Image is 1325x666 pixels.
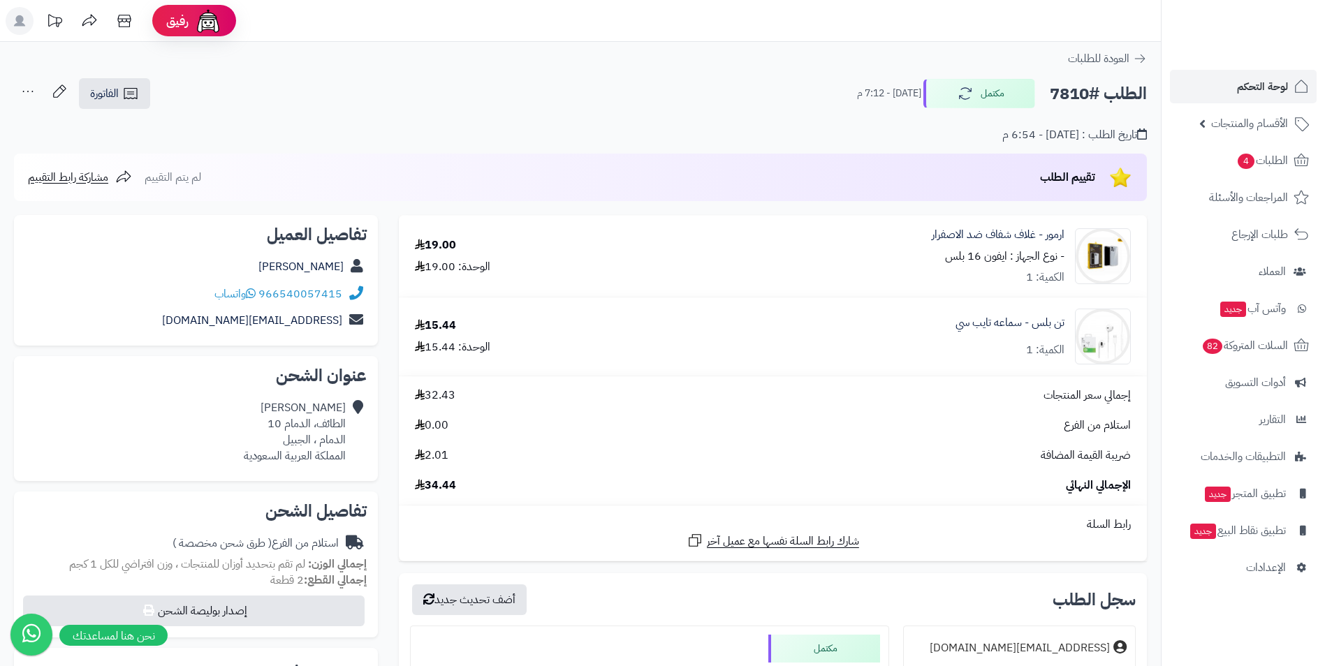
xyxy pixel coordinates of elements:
a: [PERSON_NAME] [258,258,344,275]
h3: سجل الطلب [1053,591,1136,608]
a: أدوات التسويق [1170,366,1317,399]
span: الأقسام والمنتجات [1211,114,1288,133]
small: - نوع الجهاز : ايفون 16 بلس [945,248,1064,265]
span: 2.01 [415,447,448,464]
span: إجمالي سعر المنتجات [1044,387,1131,404]
div: الكمية: 1 [1026,269,1064,286]
span: ( طرق شحن مخصصة ) [173,535,272,552]
span: جديد [1205,487,1231,502]
img: 1732650554-Slide3-90x90.JPG [1076,228,1130,284]
span: لوحة التحكم [1237,77,1288,96]
div: 15.44 [415,318,456,334]
a: طلبات الإرجاع [1170,218,1317,251]
a: لوحة التحكم [1170,70,1317,103]
span: لم تقم بتحديد أوزان للمنتجات ، وزن افتراضي للكل 1 كجم [69,556,305,572]
span: 34.44 [415,478,456,494]
span: الإجمالي النهائي [1066,478,1131,494]
h2: الطلب #7810 [1050,80,1147,108]
a: التطبيقات والخدمات [1170,440,1317,473]
span: 82 [1202,338,1223,355]
h2: تفاصيل العميل [25,226,367,243]
a: الطلبات4 [1170,144,1317,177]
span: أدوات التسويق [1225,373,1286,392]
a: مشاركة رابط التقييم [28,169,132,186]
span: العودة للطلبات [1068,50,1129,67]
span: العملاء [1259,262,1286,281]
a: [EMAIL_ADDRESS][DOMAIN_NAME] [162,312,342,329]
a: العودة للطلبات [1068,50,1147,67]
a: الفاتورة [79,78,150,109]
div: [EMAIL_ADDRESS][DOMAIN_NAME] [930,640,1110,656]
span: التطبيقات والخدمات [1201,447,1286,466]
a: ارمور - غلاف شفاف ضد الاصفرار [932,227,1064,243]
span: 0.00 [415,417,448,434]
span: الفاتورة [90,85,119,102]
span: الإعدادات [1246,558,1286,577]
div: استلام من الفرع [173,535,339,552]
a: شارك رابط السلة نفسها مع عميل آخر [687,532,859,549]
div: الوحدة: 15.44 [415,339,490,355]
span: تطبيق المتجر [1203,484,1286,503]
span: شارك رابط السلة نفسها مع عميل آخر [707,533,859,549]
button: إصدار بوليصة الشحن [23,595,365,626]
div: مكتمل [768,635,880,663]
div: [PERSON_NAME] الطائف، الدمام 10 الدمام ، الجبيل المملكة العربية السعودية [244,400,346,464]
button: مكتمل [923,79,1035,108]
a: تطبيق المتجرجديد [1170,477,1317,510]
span: رفيق [166,13,189,29]
a: تن بلس - سماعه تايب سي [956,315,1064,331]
span: مشاركة رابط التقييم [28,169,108,186]
span: تطبيق نقاط البيع [1189,521,1286,540]
strong: إجمالي الوزن: [308,556,367,572]
div: الكمية: 1 [1026,342,1064,358]
img: logo-2.png [1230,21,1312,50]
div: الوحدة: 19.00 [415,259,490,275]
a: العملاء [1170,255,1317,288]
small: 2 قطعة [270,572,367,589]
h2: تفاصيل الشحن [25,503,367,519]
span: السلات المتروكة [1201,336,1288,355]
div: 19.00 [415,237,456,253]
span: جديد [1220,302,1246,317]
a: تطبيق نقاط البيعجديد [1170,514,1317,547]
a: واتساب [214,286,256,302]
a: السلات المتروكة82 [1170,329,1317,362]
a: المراجعات والأسئلة [1170,181,1317,214]
div: رابط السلة [404,517,1141,533]
span: 32.43 [415,387,455,404]
strong: إجمالي القطع: [304,572,367,589]
span: 4 [1237,153,1255,170]
a: التقارير [1170,403,1317,436]
a: وآتس آبجديد [1170,292,1317,325]
a: الإعدادات [1170,551,1317,584]
h2: عنوان الشحن [25,367,367,384]
span: ضريبة القيمة المضافة [1041,447,1131,464]
span: وآتس آب [1219,299,1286,318]
img: ai-face.png [194,7,222,35]
a: تحديثات المنصة [37,7,72,38]
small: [DATE] - 7:12 م [857,87,921,101]
span: المراجعات والأسئلة [1209,188,1288,207]
span: التقارير [1259,410,1286,429]
div: تاريخ الطلب : [DATE] - 6:54 م [1002,127,1147,143]
span: لم يتم التقييم [145,169,201,186]
span: طلبات الإرجاع [1231,225,1288,244]
span: استلام من الفرع [1064,417,1131,434]
span: الطلبات [1236,151,1288,170]
img: 1754817243-10%D8%AD%20%D8%B3%D9%8A-90x90.jpg [1076,309,1130,364]
a: 966540057415 [258,286,342,302]
span: جديد [1190,524,1216,539]
button: أضف تحديث جديد [412,584,527,615]
span: تقييم الطلب [1040,169,1095,186]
